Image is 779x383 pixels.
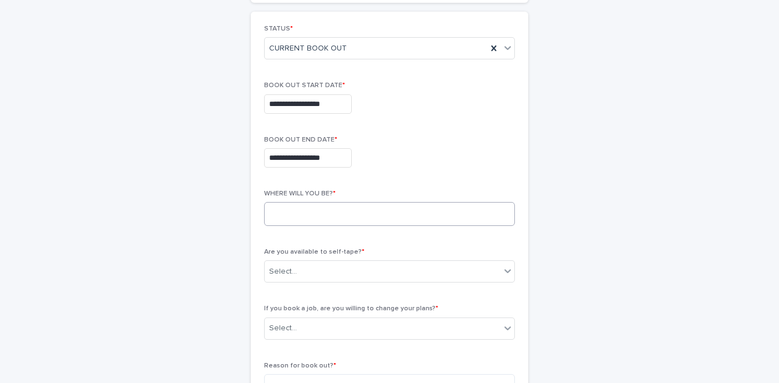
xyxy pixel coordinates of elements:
[269,43,347,54] span: CURRENT BOOK OUT
[264,82,345,89] span: BOOK OUT START DATE
[269,322,297,334] div: Select...
[269,266,297,278] div: Select...
[264,305,438,312] span: If you book a job, are you willing to change your plans?
[264,362,336,369] span: Reason for book out?
[264,249,365,255] span: Are you available to self-tape?
[264,137,337,143] span: BOOK OUT END DATE
[264,190,336,197] span: WHERE WILL YOU BE?
[264,26,293,32] span: STATUS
